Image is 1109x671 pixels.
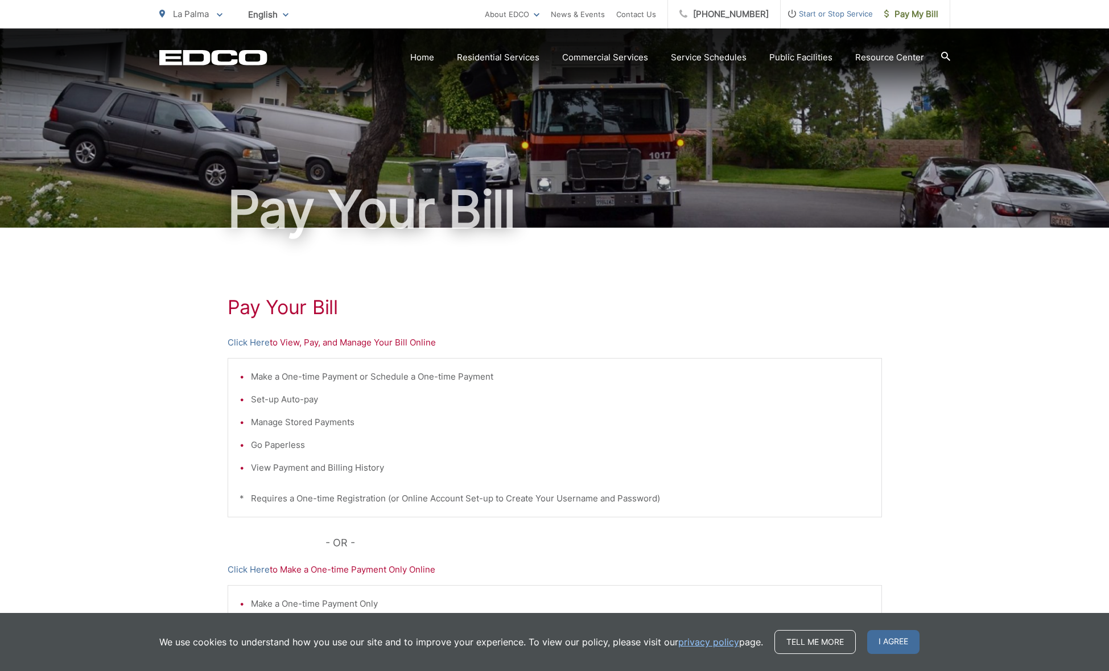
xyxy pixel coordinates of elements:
h1: Pay Your Bill [159,181,950,238]
a: Commercial Services [562,51,648,64]
a: Service Schedules [671,51,747,64]
li: Make a One-time Payment or Schedule a One-time Payment [251,370,870,384]
a: privacy policy [678,635,739,649]
a: Click Here [228,563,270,577]
li: View Payment and Billing History [251,461,870,475]
span: English [240,5,297,24]
a: Public Facilities [769,51,832,64]
li: Go Paperless [251,438,870,452]
a: Residential Services [457,51,539,64]
li: Make a One-time Payment Only [251,597,870,611]
p: - OR - [325,534,882,551]
a: Tell me more [774,630,856,654]
a: Contact Us [616,7,656,21]
span: La Palma [173,9,209,19]
a: Home [410,51,434,64]
a: Resource Center [855,51,924,64]
a: About EDCO [485,7,539,21]
p: We use cookies to understand how you use our site and to improve your experience. To view our pol... [159,635,763,649]
a: News & Events [551,7,605,21]
li: Set-up Auto-pay [251,393,870,406]
a: EDCD logo. Return to the homepage. [159,50,267,65]
h1: Pay Your Bill [228,296,882,319]
span: Pay My Bill [884,7,938,21]
p: to Make a One-time Payment Only Online [228,563,882,577]
span: I agree [867,630,920,654]
p: * Requires a One-time Registration (or Online Account Set-up to Create Your Username and Password) [240,492,870,505]
a: Click Here [228,336,270,349]
li: Manage Stored Payments [251,415,870,429]
p: to View, Pay, and Manage Your Bill Online [228,336,882,349]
